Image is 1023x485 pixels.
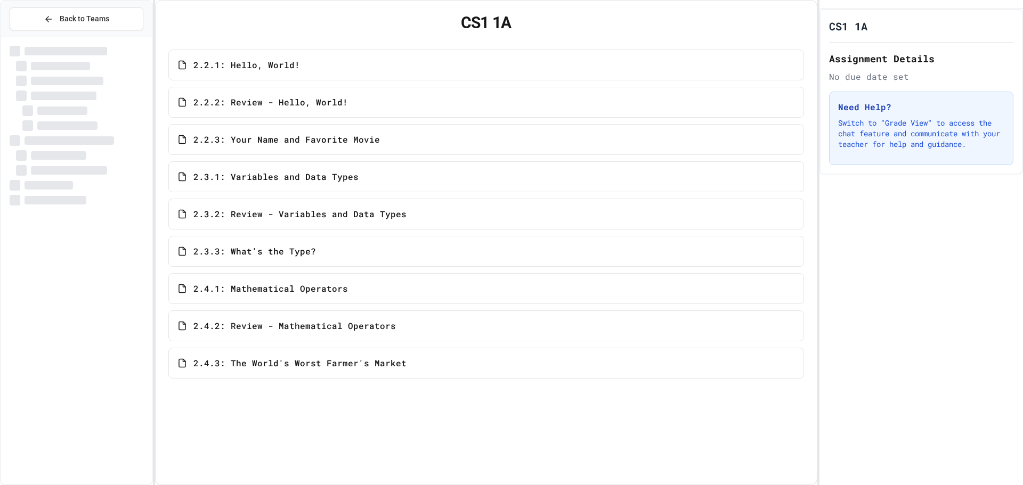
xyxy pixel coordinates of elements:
span: 2.2.3: Your Name and Favorite Movie [193,133,380,146]
a: 2.3.2: Review - Variables and Data Types [168,199,804,229]
h3: Need Help? [838,101,1004,113]
span: 2.4.3: The World's Worst Farmer's Market [193,357,407,369]
h1: CS1 1A [168,13,804,32]
a: 2.4.1: Mathematical Operators [168,273,804,304]
a: 2.2.2: Review - Hello, World! [168,87,804,118]
a: 2.4.3: The World's Worst Farmer's Market [168,348,804,379]
h1: CS1 1A [829,19,867,34]
button: Back to Teams [10,7,143,30]
a: 2.2.3: Your Name and Favorite Movie [168,124,804,155]
span: Back to Teams [60,13,109,24]
a: 2.2.1: Hello, World! [168,50,804,80]
span: 2.3.2: Review - Variables and Data Types [193,208,407,220]
span: 2.2.1: Hello, World! [193,59,300,71]
p: Switch to "Grade View" to access the chat feature and communicate with your teacher for help and ... [838,118,1004,150]
div: No due date set [829,70,1013,83]
span: 2.4.1: Mathematical Operators [193,282,348,295]
span: 2.3.1: Variables and Data Types [193,170,359,183]
h2: Assignment Details [829,51,1013,66]
a: 2.3.1: Variables and Data Types [168,161,804,192]
a: 2.4.2: Review - Mathematical Operators [168,310,804,341]
span: 2.2.2: Review - Hello, World! [193,96,348,109]
a: 2.3.3: What's the Type? [168,236,804,267]
span: 2.4.2: Review - Mathematical Operators [193,319,396,332]
span: 2.3.3: What's the Type? [193,245,316,258]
